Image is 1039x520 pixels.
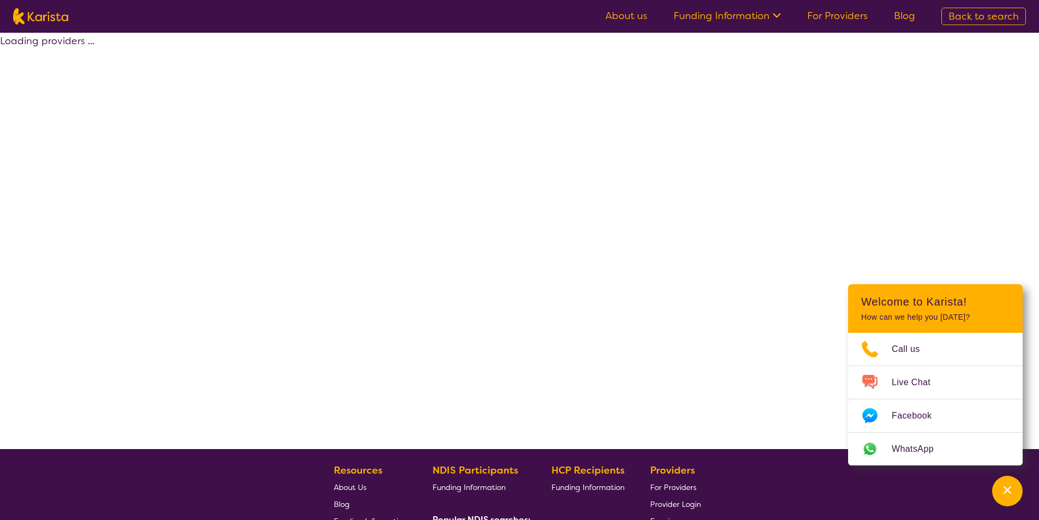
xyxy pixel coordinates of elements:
[848,433,1023,465] a: Web link opens in a new tab.
[551,482,624,492] span: Funding Information
[861,295,1010,308] h2: Welcome to Karista!
[334,495,407,512] a: Blog
[848,284,1023,465] div: Channel Menu
[892,341,933,357] span: Call us
[650,495,701,512] a: Provider Login
[674,9,781,22] a: Funding Information
[992,476,1023,506] button: Channel Menu
[551,479,624,495] a: Funding Information
[650,479,701,495] a: For Providers
[892,408,945,424] span: Facebook
[892,441,947,457] span: WhatsApp
[894,9,915,22] a: Blog
[13,8,68,25] img: Karista logo
[948,10,1019,23] span: Back to search
[334,482,367,492] span: About Us
[807,9,868,22] a: For Providers
[848,333,1023,465] ul: Choose channel
[605,9,647,22] a: About us
[892,374,944,391] span: Live Chat
[433,482,506,492] span: Funding Information
[650,482,696,492] span: For Providers
[861,313,1010,322] p: How can we help you [DATE]?
[334,479,407,495] a: About Us
[334,464,382,477] b: Resources
[334,499,350,509] span: Blog
[433,479,526,495] a: Funding Information
[551,464,624,477] b: HCP Recipients
[433,464,518,477] b: NDIS Participants
[650,499,701,509] span: Provider Login
[941,8,1026,25] a: Back to search
[650,464,695,477] b: Providers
